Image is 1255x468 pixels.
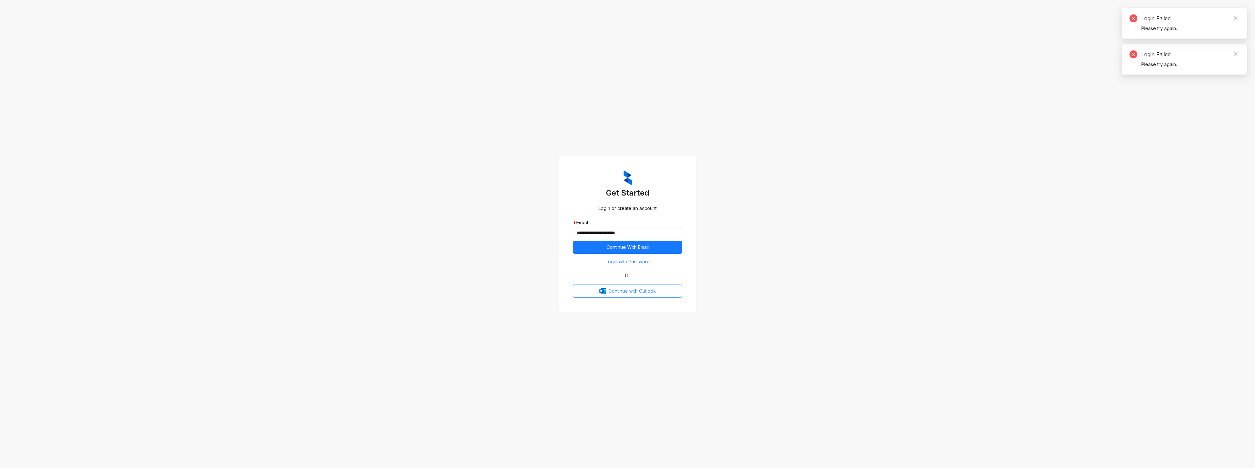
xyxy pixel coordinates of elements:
div: Please try again. [1141,61,1239,68]
button: OutlookContinue with Outlook [573,285,682,298]
div: Email [573,219,682,226]
span: close-circle [1129,14,1137,22]
div: Please try again. [1141,25,1239,32]
button: Continue With Email [573,241,682,254]
a: Close [1232,14,1239,22]
button: Login with Password [573,256,682,267]
h3: Get Started [573,188,682,198]
div: Login Failed [1141,50,1239,58]
a: Close [1232,50,1239,58]
img: Outlook [599,288,606,294]
div: Login or create an account [573,205,682,212]
span: Login with Password [606,258,650,265]
span: close-circle [1129,50,1137,58]
span: Continue with Outlook [609,287,656,295]
div: Login Failed [1141,14,1239,22]
span: Continue With Email [607,244,649,251]
span: Or [620,272,635,279]
img: ZumaIcon [624,170,632,185]
span: close [1233,52,1238,56]
span: close [1233,16,1238,20]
